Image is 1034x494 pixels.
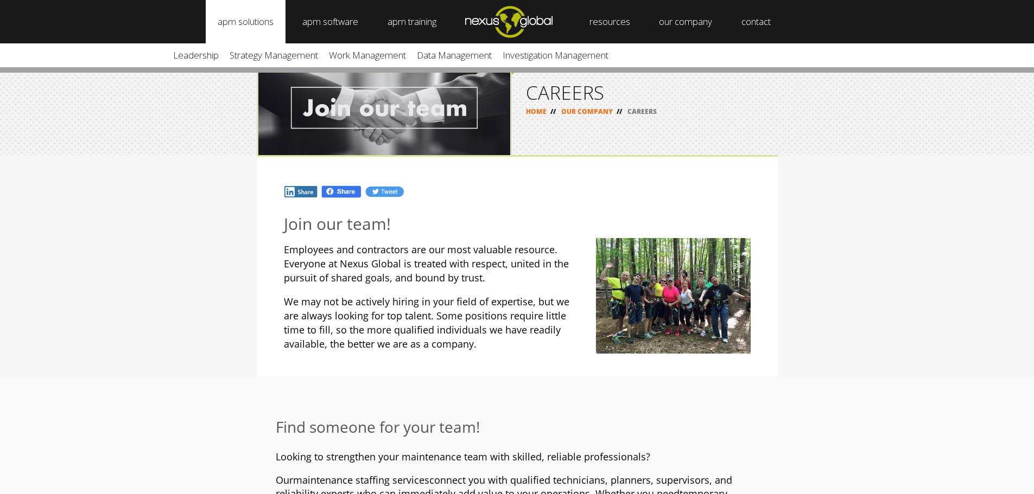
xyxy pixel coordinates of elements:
p: Employees and contractors are our most valuable resource. Everyone at Nexus Global is treated wit... [284,242,751,285]
h3: Find someone for your team! [276,418,759,437]
a: Data Management [411,43,497,67]
span: // [613,107,626,116]
img: zip_line [596,238,751,354]
a: HOME [526,107,547,116]
p: We may not be actively hiring in your field of expertise, but we are always looking for top talen... [284,294,751,351]
a: Work Management [323,43,411,67]
p: Looking to strengthen your maintenance team with skilled, reliable professionals? [276,450,759,464]
a: Leadership [168,43,224,67]
span: // [547,107,560,116]
img: Fb.png [321,185,362,198]
span: staffing services [356,473,429,486]
a: Investigation Management [497,43,614,67]
img: In.jpg [284,185,319,198]
img: Tw.jpg [365,185,404,198]
h1: CAREERS [526,83,764,102]
a: OUR COMPANY [561,107,613,116]
span: maintenance [293,473,353,486]
span: Join our team! [284,213,391,235]
a: Strategy Management [224,43,323,67]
